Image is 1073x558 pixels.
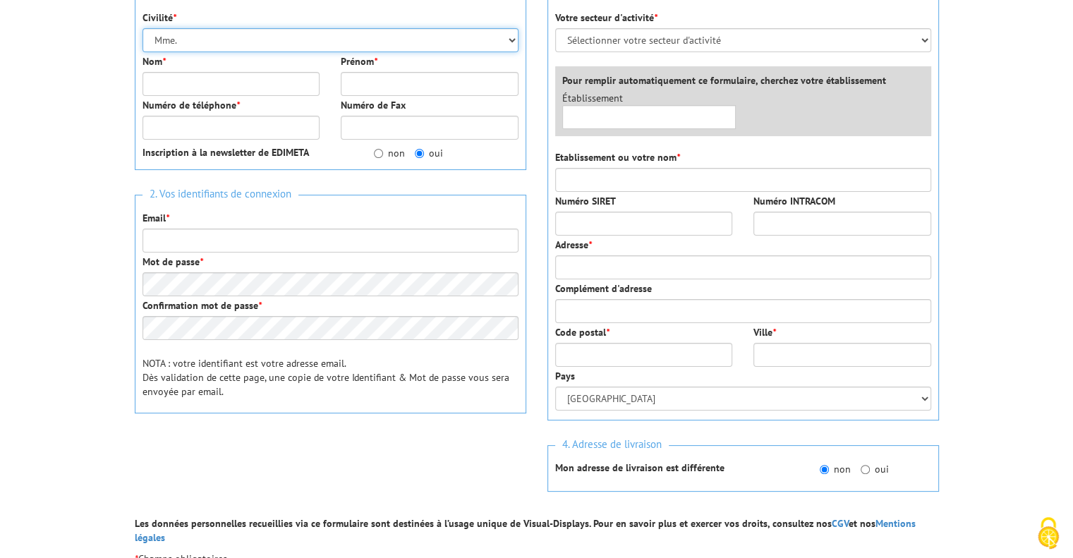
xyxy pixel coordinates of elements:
a: Mentions légales [135,517,916,544]
input: non [374,149,383,158]
label: Civilité [143,11,176,25]
div: Mots-clés [176,83,216,92]
label: Nom [143,54,166,68]
button: Cookies (fenêtre modale) [1024,510,1073,558]
iframe: reCAPTCHA [135,438,349,493]
label: Adresse [555,238,592,252]
strong: Les données personnelles recueillies via ce formulaire sont destinées à l’usage unique de Visual-... [135,517,916,544]
div: v 4.0.25 [40,23,69,34]
div: Établissement [552,91,747,129]
img: tab_domain_overview_orange.svg [57,82,68,93]
div: Domaine: [DOMAIN_NAME] [37,37,159,48]
label: Ville [753,325,776,339]
label: Prénom [341,54,377,68]
label: oui [861,462,889,476]
img: tab_keywords_by_traffic_grey.svg [160,82,171,93]
label: Numéro de téléphone [143,98,240,112]
label: Pays [555,369,575,383]
label: non [820,462,851,476]
label: Etablissement ou votre nom [555,150,680,164]
img: logo_orange.svg [23,23,34,34]
strong: Inscription à la newsletter de EDIMETA [143,146,309,159]
input: oui [861,465,870,474]
label: Numéro INTRACOM [753,194,835,208]
label: Numéro de Fax [341,98,406,112]
a: CGV [832,517,849,530]
img: Cookies (fenêtre modale) [1031,516,1066,551]
label: Email [143,211,169,225]
label: non [374,146,405,160]
label: Mot de passe [143,255,203,269]
label: oui [415,146,443,160]
span: 4. Adresse de livraison [555,435,669,454]
div: Domaine [73,83,109,92]
label: Complément d'adresse [555,281,652,296]
strong: Mon adresse de livraison est différente [555,461,725,474]
p: NOTA : votre identifiant est votre adresse email. Dès validation de cette page, une copie de votr... [143,356,519,399]
label: Pour remplir automatiquement ce formulaire, cherchez votre établissement [562,73,886,87]
input: non [820,465,829,474]
label: Numéro SIRET [555,194,616,208]
img: website_grey.svg [23,37,34,48]
label: Code postal [555,325,610,339]
label: Confirmation mot de passe [143,298,262,313]
input: oui [415,149,424,158]
span: 2. Vos identifiants de connexion [143,185,298,204]
label: Votre secteur d'activité [555,11,657,25]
